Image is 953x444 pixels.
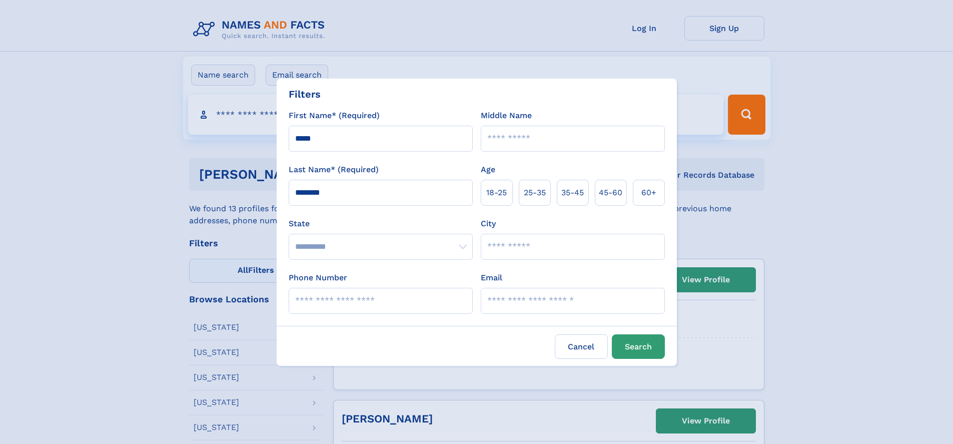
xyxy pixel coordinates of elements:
[524,187,546,199] span: 25‑35
[289,87,321,102] div: Filters
[612,334,665,359] button: Search
[481,272,502,284] label: Email
[481,164,495,176] label: Age
[486,187,507,199] span: 18‑25
[289,164,379,176] label: Last Name* (Required)
[289,218,473,230] label: State
[481,110,532,122] label: Middle Name
[289,272,347,284] label: Phone Number
[481,218,496,230] label: City
[555,334,608,359] label: Cancel
[289,110,380,122] label: First Name* (Required)
[561,187,584,199] span: 35‑45
[599,187,622,199] span: 45‑60
[641,187,656,199] span: 60+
